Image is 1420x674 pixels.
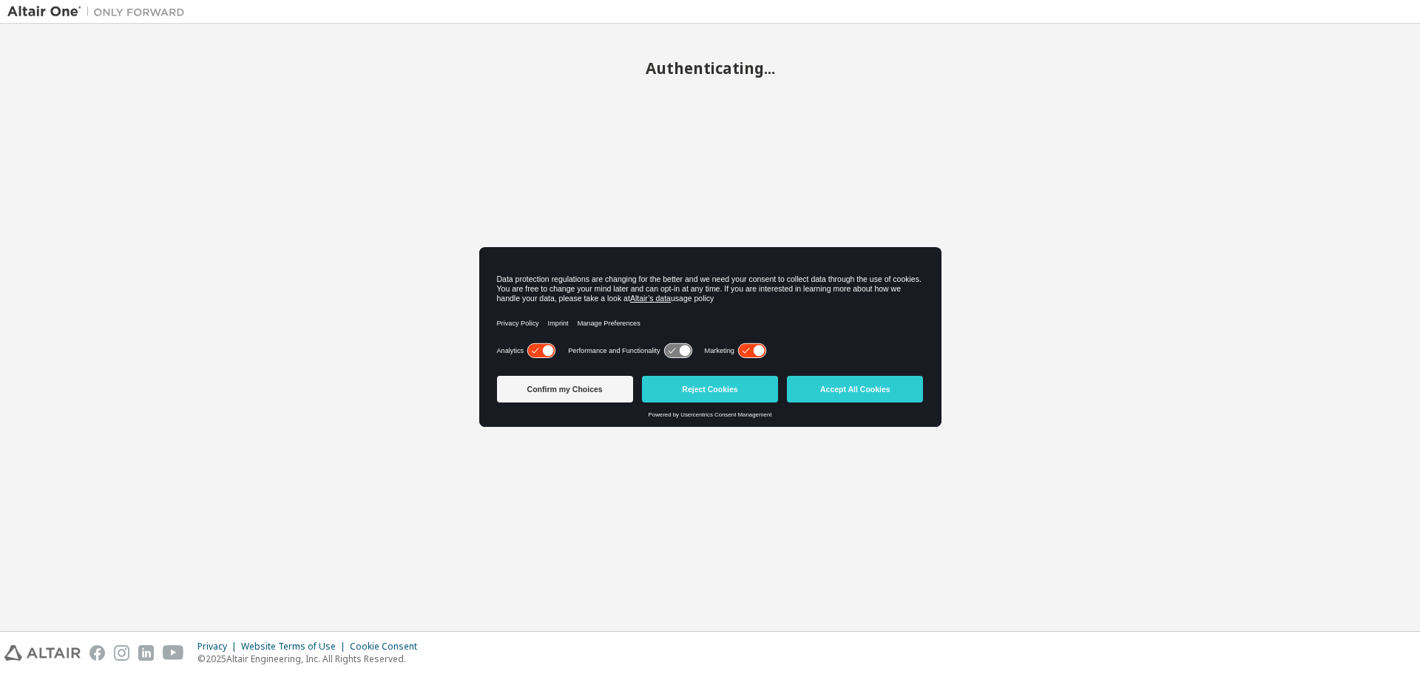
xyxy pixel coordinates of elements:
[197,653,426,665] p: © 2025 Altair Engineering, Inc. All Rights Reserved.
[114,645,129,661] img: instagram.svg
[4,645,81,661] img: altair_logo.svg
[7,58,1413,78] h2: Authenticating...
[89,645,105,661] img: facebook.svg
[350,641,426,653] div: Cookie Consent
[163,645,184,661] img: youtube.svg
[241,641,350,653] div: Website Terms of Use
[7,4,192,19] img: Altair One
[138,645,154,661] img: linkedin.svg
[197,641,241,653] div: Privacy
